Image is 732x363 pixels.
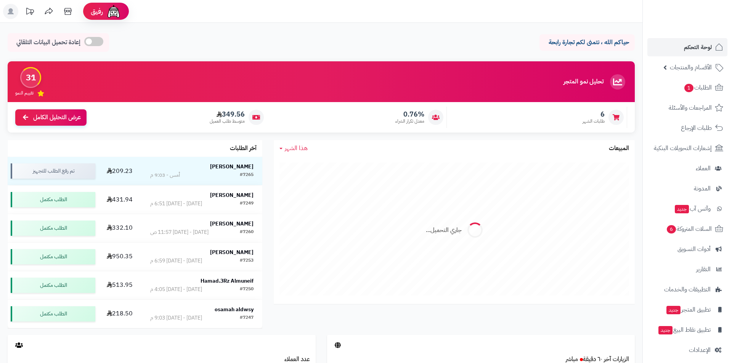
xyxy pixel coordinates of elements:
[210,118,245,125] span: متوسط طلب العميل
[647,301,727,319] a: تطبيق المتجرجديد
[426,226,462,235] div: جاري التحميل...
[563,78,604,85] h3: تحليل نمو المتجر
[696,264,711,275] span: التقارير
[696,163,711,174] span: العملاء
[647,321,727,339] a: تطبيق نقاط البيعجديد
[647,119,727,137] a: طلبات الإرجاع
[545,38,629,47] p: حياكم الله ، نتمنى لكم تجارة رابحة
[658,325,711,335] span: تطبيق نقاط البيع
[210,110,245,118] span: 349.56
[669,102,712,113] span: المراجعات والأسئلة
[285,144,308,153] span: هذا الشهر
[647,159,727,178] a: العملاء
[150,200,202,208] div: [DATE] - [DATE] 6:51 م
[647,38,727,56] a: لوحة التحكم
[150,286,202,293] div: [DATE] - [DATE] 4:05 م
[240,314,254,322] div: #7247
[647,260,727,278] a: التقارير
[215,305,254,313] strong: osamah aldwsy
[150,314,202,322] div: [DATE] - [DATE] 9:03 م
[647,341,727,359] a: الإعدادات
[395,118,424,125] span: معدل تكرار الشراء
[684,42,712,53] span: لوحة التحكم
[609,145,629,152] h3: المبيعات
[210,220,254,228] strong: [PERSON_NAME]
[647,179,727,198] a: المدونة
[675,205,689,213] span: جديد
[670,62,712,73] span: الأقسام والمنتجات
[15,90,34,96] span: تقييم النمو
[106,4,121,19] img: ai-face.png
[647,220,727,238] a: السلات المتروكة6
[689,345,711,355] span: الإعدادات
[240,257,254,265] div: #7253
[11,192,95,207] div: الطلب مكتمل
[210,163,254,171] strong: [PERSON_NAME]
[230,145,257,152] h3: آخر الطلبات
[150,229,209,236] div: [DATE] - [DATE] 11:57 ص
[654,143,712,154] span: إشعارات التحويلات البنكية
[674,203,711,214] span: وآتس آب
[583,110,605,118] span: 6
[647,99,727,117] a: المراجعات والأسئلة
[583,118,605,125] span: طلبات الشهر
[677,244,711,254] span: أدوات التسويق
[694,183,711,194] span: المدونة
[666,225,676,233] span: 6
[684,82,712,93] span: الطلبات
[20,4,39,21] a: تحديثات المنصة
[395,110,424,118] span: 0.76%
[98,214,141,242] td: 332.10
[16,38,80,47] span: إعادة تحميل البيانات التلقائي
[658,326,673,334] span: جديد
[647,139,727,157] a: إشعارات التحويلات البنكية
[15,109,87,126] a: عرض التحليل الكامل
[150,257,202,265] div: [DATE] - [DATE] 6:59 م
[680,6,725,22] img: logo-2.png
[666,224,712,234] span: السلات المتروكة
[240,286,254,293] div: #7250
[11,221,95,236] div: الطلب مكتمل
[33,113,81,122] span: عرض التحليل الكامل
[11,278,95,293] div: الطلب مكتمل
[684,83,693,92] span: 1
[201,277,254,285] strong: Hamad.3Rz Almuneif
[11,249,95,264] div: الطلب مكتمل
[279,144,308,153] a: هذا الشهر
[98,271,141,299] td: 513.95
[98,157,141,185] td: 209.23
[11,306,95,321] div: الطلب مكتمل
[681,123,712,133] span: طلبات الإرجاع
[647,280,727,299] a: التطبيقات والخدمات
[98,300,141,328] td: 218.50
[647,78,727,97] a: الطلبات1
[666,306,681,314] span: جديد
[11,163,95,179] div: تم رفع الطلب للتجهيز
[210,248,254,256] strong: [PERSON_NAME]
[150,171,180,179] div: أمس - 9:03 م
[91,7,103,16] span: رفيق
[240,200,254,208] div: #7249
[647,200,727,218] a: وآتس آبجديد
[664,284,711,295] span: التطبيقات والخدمات
[98,185,141,214] td: 431.94
[210,191,254,199] strong: [PERSON_NAME]
[98,243,141,271] td: 950.35
[240,229,254,236] div: #7260
[647,240,727,258] a: أدوات التسويق
[240,171,254,179] div: #7265
[666,304,711,315] span: تطبيق المتجر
